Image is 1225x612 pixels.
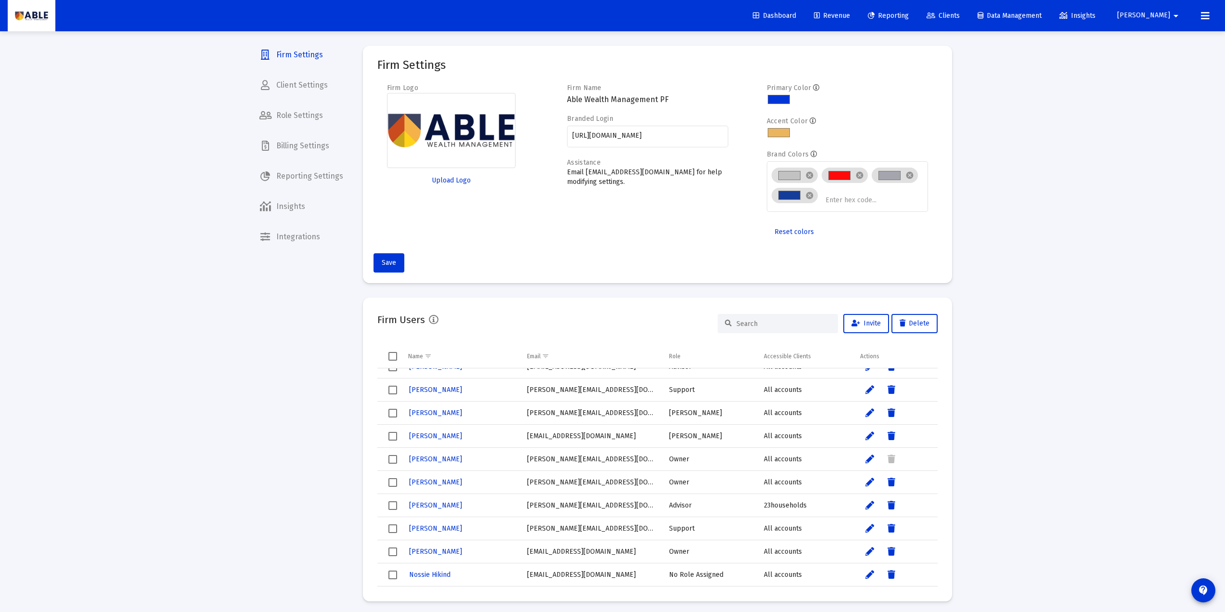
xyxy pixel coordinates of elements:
[764,571,802,579] span: All accounts
[860,6,916,26] a: Reporting
[805,171,814,180] mat-icon: cancel
[567,84,602,92] label: Firm Name
[764,524,802,533] span: All accounts
[377,312,425,327] h2: Firm Users
[401,345,520,368] td: Column Name
[891,314,938,333] button: Delete
[409,501,462,509] span: [PERSON_NAME]
[15,6,48,26] img: Dashboard
[736,320,831,328] input: Search
[408,452,463,466] a: [PERSON_NAME]
[409,432,462,440] span: [PERSON_NAME]
[527,352,541,360] div: Email
[669,455,689,463] span: Owner
[408,429,463,443] a: [PERSON_NAME]
[669,409,722,417] span: [PERSON_NAME]
[388,455,397,464] div: Select row
[432,176,471,184] span: Upload Logo
[388,478,397,487] div: Select row
[767,222,822,242] button: Reset colors
[520,517,663,540] td: [PERSON_NAME][EMAIL_ADDRESS][DOMAIN_NAME]
[868,12,909,20] span: Reporting
[4,50,559,130] span: Loremipsum dolorsit ametcons adi elitsedd ei Temp Incidi Utlaboreet DOL, m aliquaenim adminimven ...
[927,12,960,20] span: Clients
[805,191,814,200] mat-icon: cancel
[860,352,879,360] div: Actions
[409,455,462,463] span: [PERSON_NAME]
[409,571,451,579] span: Nossie Hikind
[252,74,351,97] a: Client Settings
[388,571,397,579] div: Select row
[1059,12,1096,20] span: Insights
[1117,12,1170,20] span: [PERSON_NAME]
[252,165,351,188] a: Reporting Settings
[764,409,802,417] span: All accounts
[377,60,446,70] mat-card-title: Firm Settings
[520,494,663,517] td: [PERSON_NAME][EMAIL_ADDRESS][DOMAIN_NAME]
[753,12,796,20] span: Dashboard
[806,6,858,26] a: Revenue
[409,478,462,486] span: [PERSON_NAME]
[252,225,351,248] span: Integrations
[567,93,728,106] h3: Able Wealth Management PF
[919,6,967,26] a: Clients
[387,93,516,168] img: Firm logo
[757,345,853,368] td: Column Accessible Clients
[377,345,938,587] div: Data grid
[252,134,351,157] a: Billing Settings
[764,478,802,486] span: All accounts
[970,6,1049,26] a: Data Management
[408,498,463,512] a: [PERSON_NAME]
[853,345,937,368] td: Column Actions
[387,84,419,92] label: Firm Logo
[388,501,397,510] div: Select row
[764,386,802,394] span: All accounts
[745,6,804,26] a: Dashboard
[1198,585,1209,596] mat-icon: contact_support
[409,547,462,556] span: [PERSON_NAME]
[900,319,929,327] span: Delete
[408,383,463,397] a: [PERSON_NAME]
[1106,6,1193,25] button: [PERSON_NAME]
[382,259,396,267] span: Save
[252,104,351,127] a: Role Settings
[851,319,881,327] span: Invite
[252,43,351,66] a: Firm Settings
[520,563,663,586] td: [EMAIL_ADDRESS][DOMAIN_NAME]
[772,166,923,206] mat-chip-list: Brand colors
[774,228,814,236] span: Reset colors
[669,432,722,440] span: [PERSON_NAME]
[764,363,802,371] span: All accounts
[767,117,808,125] label: Accent Color
[669,547,689,556] span: Owner
[520,425,663,448] td: [EMAIL_ADDRESS][DOMAIN_NAME]
[669,478,689,486] span: Owner
[388,352,397,361] div: Select all
[388,386,397,394] div: Select row
[408,475,463,489] a: [PERSON_NAME]
[1052,6,1103,26] a: Insights
[567,158,601,167] label: Assistance
[520,448,663,471] td: [PERSON_NAME][EMAIL_ADDRESS][DOMAIN_NAME]
[374,253,404,273] button: Save
[567,168,728,187] p: Email [EMAIL_ADDRESS][DOMAIN_NAME] for help modifying settings.
[520,540,663,563] td: [EMAIL_ADDRESS][DOMAIN_NAME]
[542,352,549,360] span: Show filter options for column 'Email'
[252,195,351,218] a: Insights
[843,314,889,333] button: Invite
[764,352,811,360] div: Accessible Clients
[408,352,423,360] div: Name
[388,409,397,417] div: Select row
[764,547,802,556] span: All accounts
[408,568,451,582] a: Nossie Hikind
[567,115,613,123] label: Branded Login
[662,345,757,368] td: Column Role
[408,521,463,535] a: [PERSON_NAME]
[409,409,462,417] span: [PERSON_NAME]
[905,171,914,180] mat-icon: cancel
